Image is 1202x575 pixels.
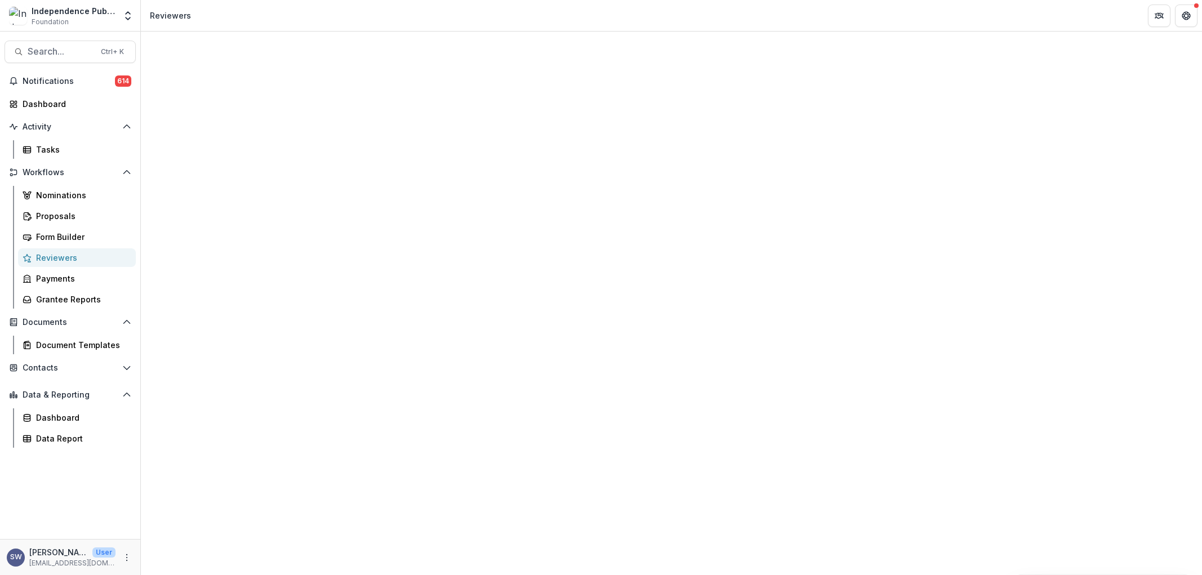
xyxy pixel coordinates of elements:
[5,41,136,63] button: Search...
[18,269,136,288] a: Payments
[36,273,127,284] div: Payments
[36,293,127,305] div: Grantee Reports
[32,17,69,27] span: Foundation
[18,290,136,309] a: Grantee Reports
[29,546,88,558] p: [PERSON_NAME]
[115,75,131,87] span: 614
[18,140,136,159] a: Tasks
[9,7,27,25] img: Independence Public Media Foundation
[23,363,118,373] span: Contacts
[28,46,94,57] span: Search...
[1175,5,1197,27] button: Get Help
[120,551,134,564] button: More
[36,231,127,243] div: Form Builder
[36,412,127,424] div: Dashboard
[10,554,22,561] div: Sherella Williams
[23,77,115,86] span: Notifications
[18,336,136,354] a: Document Templates
[36,339,127,351] div: Document Templates
[120,5,136,27] button: Open entity switcher
[92,547,116,558] p: User
[23,122,118,132] span: Activity
[32,5,116,17] div: Independence Public Media Foundation
[1148,5,1170,27] button: Partners
[5,359,136,377] button: Open Contacts
[5,95,136,113] a: Dashboard
[5,313,136,331] button: Open Documents
[36,189,127,201] div: Nominations
[18,228,136,246] a: Form Builder
[18,248,136,267] a: Reviewers
[23,168,118,177] span: Workflows
[18,207,136,225] a: Proposals
[36,252,127,264] div: Reviewers
[5,118,136,136] button: Open Activity
[36,210,127,222] div: Proposals
[5,386,136,404] button: Open Data & Reporting
[18,429,136,448] a: Data Report
[5,163,136,181] button: Open Workflows
[99,46,126,58] div: Ctrl + K
[18,408,136,427] a: Dashboard
[36,144,127,155] div: Tasks
[150,10,191,21] div: Reviewers
[36,433,127,444] div: Data Report
[145,7,196,24] nav: breadcrumb
[23,390,118,400] span: Data & Reporting
[23,98,127,110] div: Dashboard
[18,186,136,204] a: Nominations
[5,72,136,90] button: Notifications614
[29,558,116,568] p: [EMAIL_ADDRESS][DOMAIN_NAME]
[23,318,118,327] span: Documents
